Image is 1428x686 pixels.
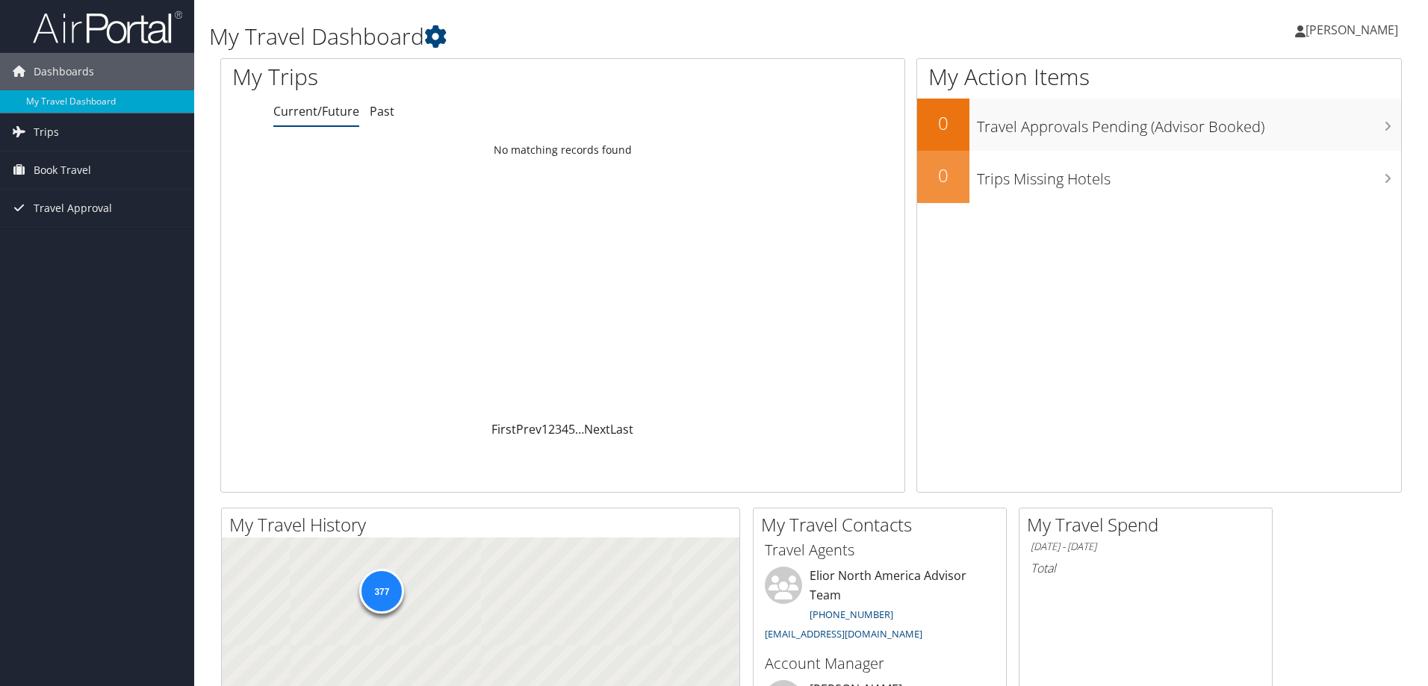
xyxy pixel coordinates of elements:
a: 2 [548,421,555,437]
h1: My Trips [232,61,609,93]
h6: [DATE] - [DATE] [1031,540,1261,554]
a: [PERSON_NAME] [1295,7,1413,52]
li: Elior North America Advisor Team [757,567,1002,646]
h2: My Travel Contacts [761,512,1006,537]
a: [EMAIL_ADDRESS][DOMAIN_NAME] [765,627,922,640]
a: Prev [516,421,541,437]
a: Current/Future [273,103,359,119]
span: [PERSON_NAME] [1306,22,1398,38]
h2: My Travel Spend [1027,512,1272,537]
a: 5 [568,421,575,437]
h2: 0 [917,110,969,136]
a: [PHONE_NUMBER] [810,608,893,621]
h1: My Action Items [917,61,1401,93]
span: Dashboards [34,53,94,90]
a: 1 [541,421,548,437]
a: First [491,421,516,437]
td: No matching records found [221,137,904,163]
span: … [575,421,584,437]
h6: Total [1031,560,1261,576]
h2: 0 [917,163,969,188]
a: Next [584,421,610,437]
h3: Account Manager [765,653,995,674]
h2: My Travel History [229,512,739,537]
a: 0Travel Approvals Pending (Advisor Booked) [917,99,1401,151]
a: 0Trips Missing Hotels [917,151,1401,203]
a: 3 [555,421,562,437]
span: Book Travel [34,152,91,189]
h3: Trips Missing Hotels [977,161,1401,190]
a: 4 [562,421,568,437]
img: airportal-logo.png [33,10,182,45]
a: Past [370,103,394,119]
h1: My Travel Dashboard [209,21,1012,52]
h3: Travel Approvals Pending (Advisor Booked) [977,109,1401,137]
span: Travel Approval [34,190,112,227]
h3: Travel Agents [765,540,995,561]
div: 377 [359,569,404,614]
a: Last [610,421,633,437]
span: Trips [34,113,59,151]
